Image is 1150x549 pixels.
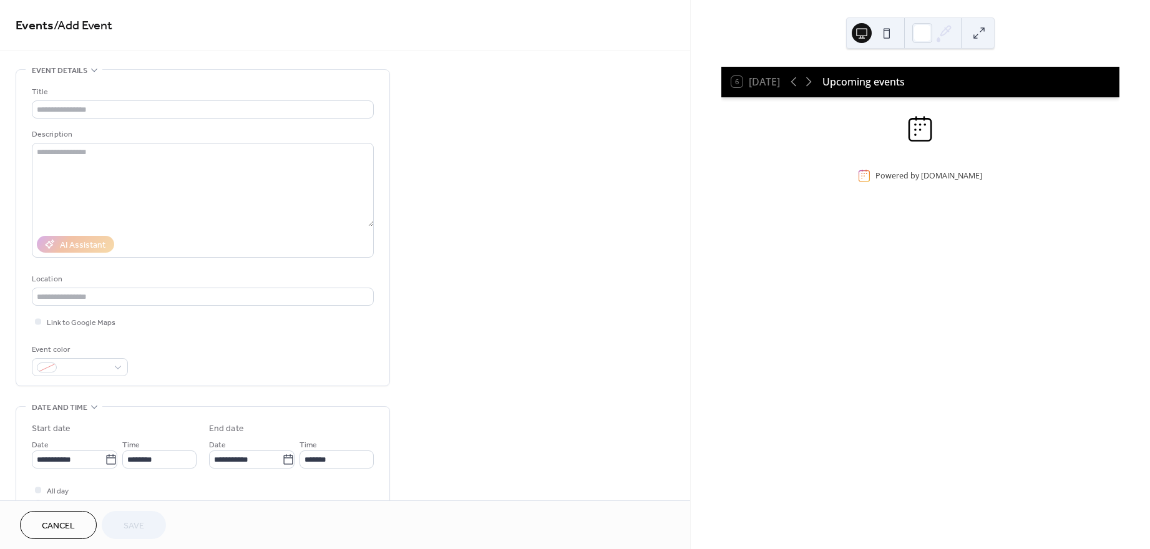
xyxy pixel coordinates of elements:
[822,74,905,89] div: Upcoming events
[20,511,97,539] button: Cancel
[921,170,982,181] a: [DOMAIN_NAME]
[32,343,125,356] div: Event color
[42,520,75,533] span: Cancel
[300,439,317,452] span: Time
[47,316,115,329] span: Link to Google Maps
[209,422,244,435] div: End date
[16,14,54,38] a: Events
[54,14,112,38] span: / Add Event
[122,439,140,452] span: Time
[32,422,71,435] div: Start date
[32,85,371,99] div: Title
[32,128,371,141] div: Description
[32,439,49,452] span: Date
[32,64,87,77] span: Event details
[32,273,371,286] div: Location
[875,170,982,181] div: Powered by
[47,498,98,511] span: Show date only
[209,439,226,452] span: Date
[32,401,87,414] span: Date and time
[47,485,69,498] span: All day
